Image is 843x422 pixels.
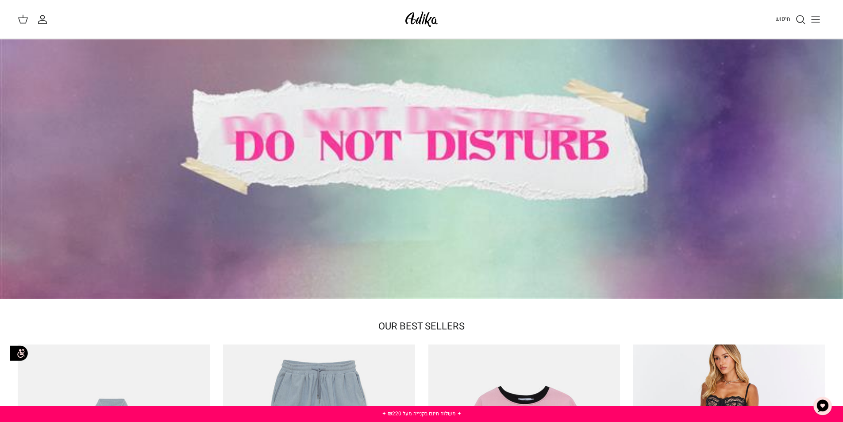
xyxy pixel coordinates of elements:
[806,10,825,29] button: Toggle menu
[775,14,806,25] a: חיפוש
[37,14,51,25] a: החשבון שלי
[809,393,836,419] button: צ'אט
[403,9,440,30] img: Adika IL
[378,319,465,333] a: OUR BEST SELLERS
[775,15,790,23] span: חיפוש
[382,410,462,418] a: ✦ משלוח חינם בקנייה מעל ₪220 ✦
[7,341,31,366] img: accessibility_icon02.svg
